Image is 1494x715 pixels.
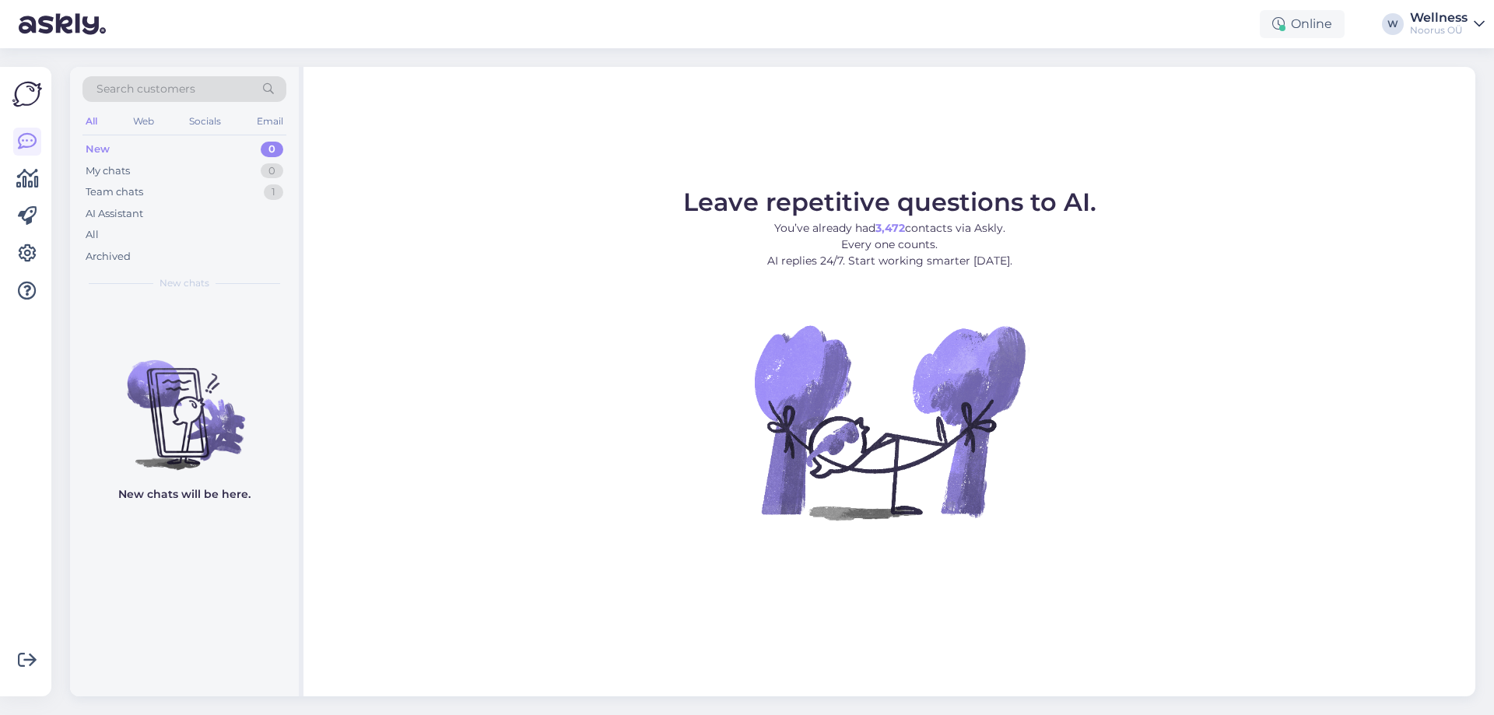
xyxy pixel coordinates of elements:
div: Team chats [86,184,143,200]
div: Noorus OÜ [1410,24,1468,37]
img: No Chat active [749,282,1029,562]
div: New [86,142,110,157]
img: No chats [70,332,299,472]
span: New chats [160,276,209,290]
div: Web [130,111,157,131]
p: New chats will be here. [118,486,251,503]
div: My chats [86,163,130,179]
div: AI Assistant [86,206,143,222]
img: Askly Logo [12,79,42,109]
div: 0 [261,142,283,157]
div: Email [254,111,286,131]
span: Search customers [96,81,195,97]
p: You’ve already had contacts via Askly. Every one counts. AI replies 24/7. Start working smarter [... [683,220,1096,269]
div: 0 [261,163,283,179]
div: W [1382,13,1404,35]
b: 3,472 [875,221,905,235]
div: Online [1260,10,1345,38]
div: Archived [86,249,131,265]
div: All [82,111,100,131]
div: Socials [186,111,224,131]
a: WellnessNoorus OÜ [1410,12,1485,37]
div: Wellness [1410,12,1468,24]
div: 1 [264,184,283,200]
div: All [86,227,99,243]
span: Leave repetitive questions to AI. [683,187,1096,217]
